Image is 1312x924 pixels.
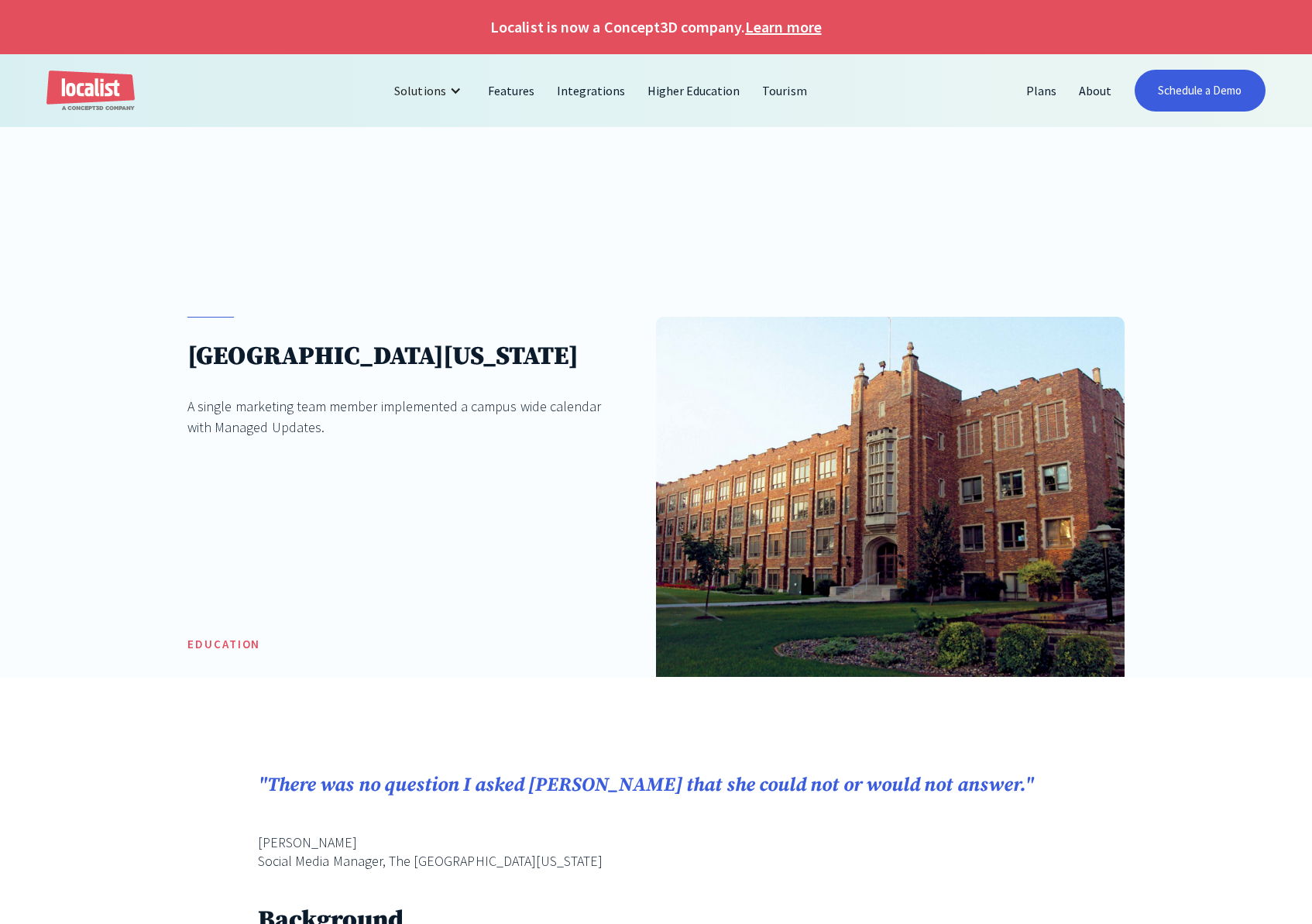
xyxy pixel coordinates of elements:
p: [PERSON_NAME] Social Media Manager, The [GEOGRAPHIC_DATA][US_STATE] [258,815,1054,871]
a: Learn more [745,15,821,39]
h5: Education [187,636,261,654]
a: Plans [1015,72,1068,109]
a: Schedule a Demo [1135,70,1266,112]
a: home [46,70,135,112]
h1: [GEOGRAPHIC_DATA][US_STATE] [187,341,610,373]
a: Tourism [751,72,818,109]
div: Solutions [383,72,476,109]
p: ‍ [258,878,1054,897]
a: About [1068,72,1123,109]
a: Integrations [546,72,637,109]
div: A single marketing team member implemented a campus wide calendar with Managed Updates. [187,396,610,438]
div: Solutions [394,81,445,100]
a: Higher Education [637,72,752,109]
a: Features [477,72,546,109]
em: "There was no question I asked [PERSON_NAME] that she could not or would not answer." [258,773,1034,797]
